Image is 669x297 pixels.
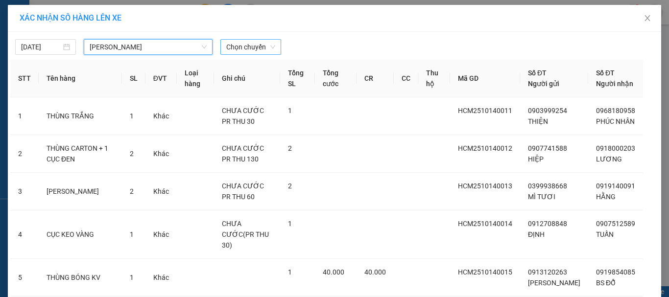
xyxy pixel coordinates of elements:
[596,230,614,238] span: TUẤN
[634,5,661,32] button: Close
[10,259,39,297] td: 5
[458,144,512,152] span: HCM2510140012
[20,13,121,23] span: XÁC NHẬN SỐ HÀNG LÊN XE
[10,135,39,173] td: 2
[288,144,292,152] span: 2
[528,182,567,190] span: 0399938668
[145,135,177,173] td: Khác
[596,144,635,152] span: 0918000203
[528,117,548,125] span: THIỆN
[214,60,281,97] th: Ghi chú
[39,259,122,297] td: THÙNG BÓNG KV
[222,144,264,163] span: CHƯA CƯỚC PR THU 130
[528,268,567,276] span: 0913120263
[528,144,567,152] span: 0907741588
[357,60,394,97] th: CR
[364,268,386,276] span: 40.000
[7,64,23,74] span: CR :
[130,274,134,281] span: 1
[315,60,357,97] th: Tổng cước
[528,107,567,114] span: 0903999254
[596,107,635,114] span: 0968180958
[10,210,39,259] td: 4
[596,268,635,276] span: 0919854085
[10,60,39,97] th: STT
[10,173,39,210] td: 3
[528,193,555,201] span: MÌ TƯƠI
[39,97,122,135] td: THÙNG TRẮNG
[450,60,520,97] th: Mã GD
[39,135,122,173] td: THÙNG CARTON + 1 CỤC ĐEN
[596,80,633,88] span: Người nhận
[528,69,547,77] span: Số ĐT
[596,117,635,125] span: PHÚC NHÂN
[288,220,292,228] span: 1
[288,268,292,276] span: 1
[528,220,567,228] span: 0912708848
[596,69,615,77] span: Số ĐT
[39,210,122,259] td: CỤC KEO VÀNG
[130,230,134,238] span: 1
[130,112,134,120] span: 1
[8,8,24,19] span: Gửi:
[528,230,545,238] span: ĐỊNH
[458,182,512,190] span: HCM2510140013
[596,182,635,190] span: 0919140091
[94,44,172,57] div: 0947575247
[10,97,39,135] td: 1
[122,60,145,97] th: SL
[145,173,177,210] td: Khác
[596,193,616,201] span: HẰNG
[145,60,177,97] th: ĐVT
[596,220,635,228] span: 0907512589
[8,8,87,30] div: [PERSON_NAME]
[528,279,580,287] span: [PERSON_NAME]
[226,40,275,54] span: Chọn chuyến
[222,182,264,201] span: CHƯA CƯỚC PR THU 60
[130,150,134,158] span: 2
[94,32,172,44] div: VƯƠNG
[90,40,207,54] span: Hồ Chí Minh - Phan Rang
[94,9,117,20] span: Nhận:
[528,80,559,88] span: Người gửi
[7,63,88,75] div: 30.000
[644,14,651,22] span: close
[458,220,512,228] span: HCM2510140014
[458,107,512,114] span: HCM2510140011
[39,60,122,97] th: Tên hàng
[280,60,315,97] th: Tổng SL
[418,60,450,97] th: Thu hộ
[39,173,122,210] td: [PERSON_NAME]
[288,182,292,190] span: 2
[8,30,87,42] div: ALPHA
[177,60,214,97] th: Loại hàng
[21,42,61,52] input: 14/10/2025
[394,60,418,97] th: CC
[323,268,344,276] span: 40.000
[596,155,622,163] span: LƯƠNG
[201,44,207,50] span: down
[596,279,616,287] span: BS ĐỖ
[145,97,177,135] td: Khác
[528,155,544,163] span: HIỆP
[130,187,134,195] span: 2
[288,107,292,114] span: 1
[145,259,177,297] td: Khác
[458,268,512,276] span: HCM2510140015
[222,107,264,125] span: CHƯA CƯỚC PR THU 30
[222,220,269,249] span: CHƯA CƯỚC(PR THU 30)
[145,210,177,259] td: Khác
[94,8,172,32] div: VP [PERSON_NAME]
[8,42,87,56] div: 0378422498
